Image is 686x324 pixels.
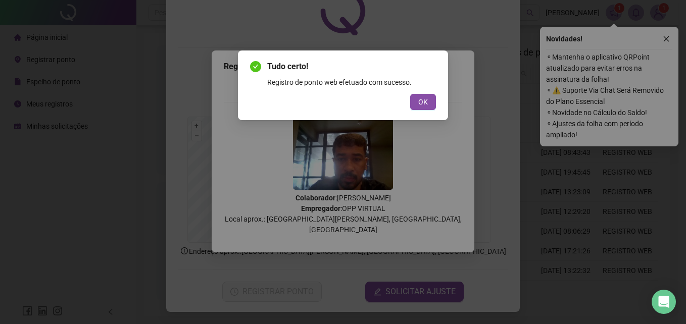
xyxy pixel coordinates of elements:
[418,96,428,107] span: OK
[250,61,261,72] span: check-circle
[652,290,676,314] div: Open Intercom Messenger
[267,61,436,73] span: Tudo certo!
[267,77,436,88] div: Registro de ponto web efetuado com sucesso.
[410,94,436,110] button: OK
